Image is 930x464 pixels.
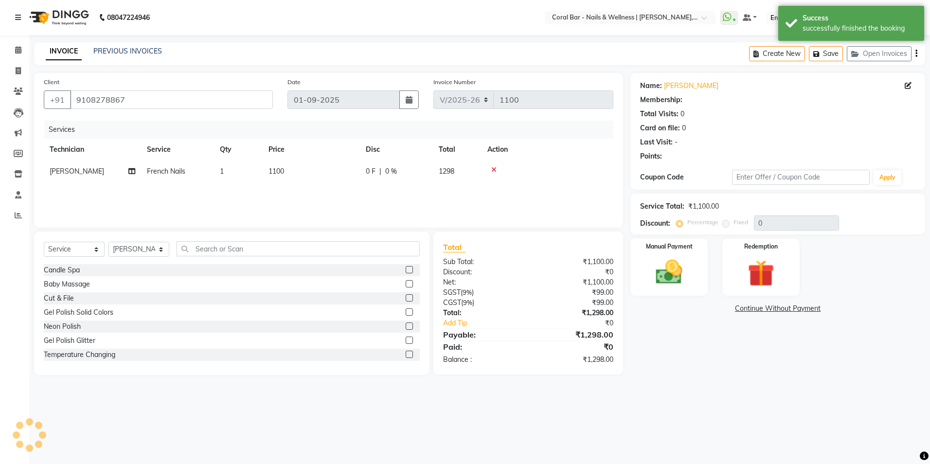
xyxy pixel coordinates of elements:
[436,267,528,277] div: Discount:
[436,287,528,298] div: ( )
[847,46,912,61] button: Open Invoices
[646,242,693,251] label: Manual Payment
[50,167,104,176] span: [PERSON_NAME]
[640,172,732,182] div: Coupon Code
[640,123,680,133] div: Card on file:
[436,355,528,365] div: Balance :
[436,277,528,287] div: Net:
[528,355,621,365] div: ₹1,298.00
[379,166,381,177] span: |
[268,167,284,176] span: 1100
[25,4,91,31] img: logo
[107,4,150,31] b: 08047224946
[220,167,224,176] span: 1
[44,139,141,161] th: Technician
[287,78,301,87] label: Date
[436,257,528,267] div: Sub Total:
[46,43,82,60] a: INVOICE
[632,303,923,314] a: Continue Without Payment
[93,47,162,55] a: PREVIOUS INVOICES
[443,298,461,307] span: CGST
[647,257,691,287] img: _cash.svg
[739,257,783,290] img: _gift.svg
[732,170,870,185] input: Enter Offer / Coupon Code
[733,218,748,227] label: Fixed
[45,121,621,139] div: Services
[443,242,465,252] span: Total
[528,267,621,277] div: ₹0
[44,321,81,332] div: Neon Polish
[640,201,684,212] div: Service Total:
[214,139,263,161] th: Qty
[809,46,843,61] button: Save
[433,139,482,161] th: Total
[803,23,917,34] div: successfully finished the booking
[70,90,273,109] input: Search by Name/Mobile/Email/Code
[436,308,528,318] div: Total:
[44,279,90,289] div: Baby Massage
[688,201,719,212] div: ₹1,100.00
[436,298,528,308] div: ( )
[749,46,805,61] button: Create New
[44,78,59,87] label: Client
[360,139,433,161] th: Disc
[682,123,686,133] div: 0
[147,167,185,176] span: French Nails
[664,81,718,91] a: [PERSON_NAME]
[436,318,544,328] a: Add Tip
[177,241,420,256] input: Search or Scan
[44,336,95,346] div: Gel Polish Glitter
[528,341,621,353] div: ₹0
[433,78,476,87] label: Invoice Number
[463,288,472,296] span: 9%
[640,81,662,91] div: Name:
[640,218,670,229] div: Discount:
[385,166,397,177] span: 0 %
[436,341,528,353] div: Paid:
[528,277,621,287] div: ₹1,100.00
[443,288,461,297] span: SGST
[528,287,621,298] div: ₹99.00
[640,151,662,161] div: Points:
[874,170,901,185] button: Apply
[640,95,682,105] div: Membership:
[44,307,113,318] div: Gel Polish Solid Colors
[44,293,74,303] div: Cut & File
[687,218,718,227] label: Percentage
[744,242,778,251] label: Redemption
[263,139,360,161] th: Price
[44,265,80,275] div: Candle Spa
[528,298,621,308] div: ₹99.00
[640,137,673,147] div: Last Visit:
[436,329,528,340] div: Payable:
[680,109,684,119] div: 0
[482,139,613,161] th: Action
[463,299,472,306] span: 9%
[44,350,115,360] div: Temperature Changing
[439,167,454,176] span: 1298
[366,166,376,177] span: 0 F
[528,257,621,267] div: ₹1,100.00
[528,329,621,340] div: ₹1,298.00
[803,13,917,23] div: Success
[44,90,71,109] button: +91
[528,308,621,318] div: ₹1,298.00
[544,318,621,328] div: ₹0
[640,109,679,119] div: Total Visits:
[675,137,678,147] div: -
[141,139,214,161] th: Service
